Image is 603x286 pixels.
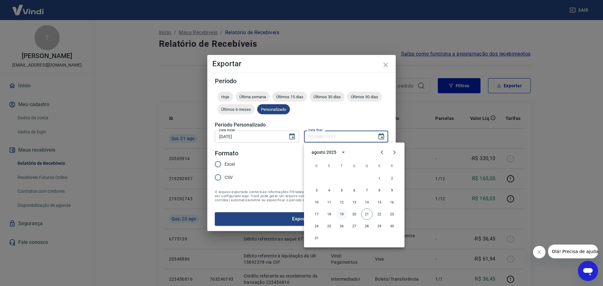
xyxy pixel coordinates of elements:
[311,208,322,220] button: 17
[215,122,388,128] h5: Período Personalizado
[336,220,347,232] button: 26
[361,220,372,232] button: 28
[310,94,345,99] span: Últimos 30 dias
[374,197,385,208] button: 15
[361,159,372,172] span: quinta-feira
[304,131,372,142] input: DD/MM/YYYY
[548,245,598,258] iframe: Mensagem da empresa
[386,197,398,208] button: 16
[336,197,347,208] button: 12
[386,220,398,232] button: 30
[311,197,322,208] button: 10
[347,94,382,99] span: Últimos 90 dias
[349,159,360,172] span: quarta-feira
[374,173,385,184] button: 1
[323,208,335,220] button: 18
[215,78,388,84] h5: Período
[386,159,398,172] span: sábado
[215,212,388,225] button: Exportar
[374,185,385,196] button: 8
[533,246,546,258] iframe: Fechar mensagem
[217,107,255,112] span: Últimos 6 meses
[286,130,298,143] button: Choose date, selected date is 19 de ago de 2025
[347,92,382,102] div: Últimos 90 dias
[225,174,233,181] span: CSV
[217,104,255,114] div: Últimos 6 meses
[257,107,290,112] span: Personalizado
[272,94,307,99] span: Últimos 15 dias
[376,146,388,159] button: Previous month
[386,185,398,196] button: 9
[272,92,307,102] div: Últimos 15 dias
[336,185,347,196] button: 5
[311,232,322,244] button: 31
[388,146,401,159] button: Next month
[578,261,598,281] iframe: Botão para abrir a janela de mensagens
[312,149,336,156] div: agosto 2025
[374,220,385,232] button: 29
[349,208,360,220] button: 20
[323,197,335,208] button: 11
[215,131,283,142] input: DD/MM/YYYY
[311,185,322,196] button: 3
[236,92,270,102] div: Última semana
[349,185,360,196] button: 6
[257,104,290,114] div: Personalizado
[349,220,360,232] button: 27
[308,128,323,132] label: Data final
[323,185,335,196] button: 4
[215,149,238,158] legend: Formato
[217,94,233,99] span: Hoje
[336,159,347,172] span: terça-feira
[311,159,322,172] span: domingo
[336,208,347,220] button: 19
[374,159,385,172] span: sexta-feira
[375,130,388,143] button: Choose date
[4,4,53,9] span: Olá! Precisa de ajuda?
[311,220,322,232] button: 24
[236,94,270,99] span: Última semana
[338,147,349,158] button: calendar view is open, switch to year view
[323,220,335,232] button: 25
[212,60,391,67] h4: Exportar
[374,208,385,220] button: 22
[219,128,235,132] label: Data inicial
[225,161,235,168] span: Excel
[323,159,335,172] span: segunda-feira
[361,197,372,208] button: 14
[349,197,360,208] button: 13
[217,92,233,102] div: Hoje
[310,92,345,102] div: Últimos 30 dias
[361,185,372,196] button: 7
[386,208,398,220] button: 23
[378,57,393,73] button: close
[215,190,388,202] span: O arquivo exportado conterá as informações filtradas na tela anterior com exceção do período que ...
[361,208,372,220] button: 21
[386,173,398,184] button: 2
